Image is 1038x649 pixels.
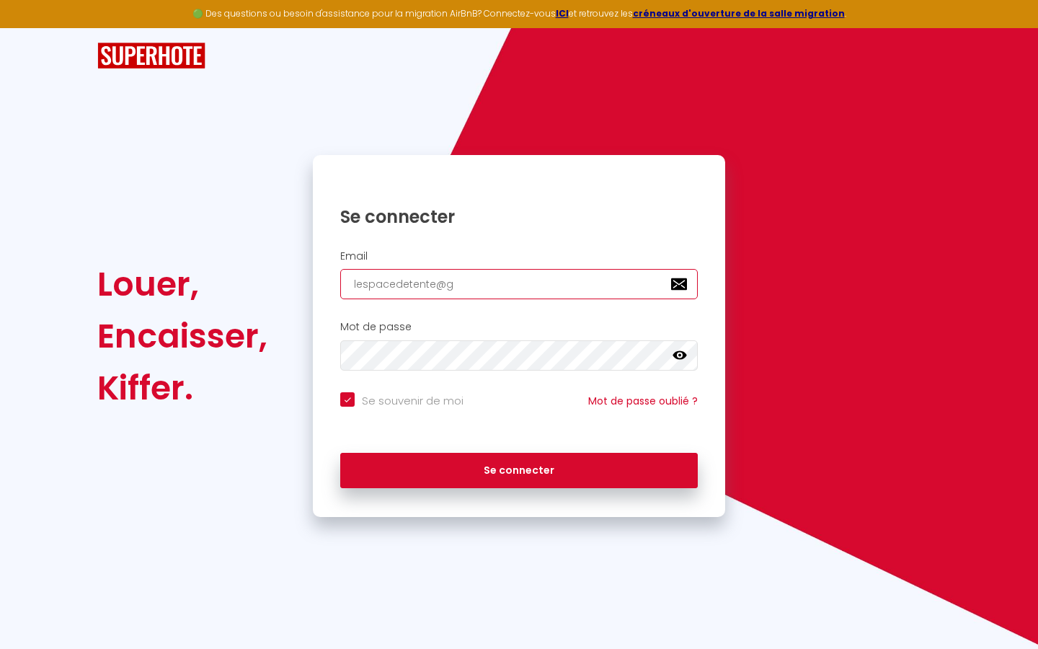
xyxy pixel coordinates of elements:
[12,6,55,49] button: Ouvrir le widget de chat LiveChat
[633,7,845,19] a: créneaux d'ouverture de la salle migration
[97,258,267,310] div: Louer,
[340,453,698,489] button: Se connecter
[556,7,569,19] a: ICI
[97,362,267,414] div: Kiffer.
[340,321,698,333] h2: Mot de passe
[340,250,698,262] h2: Email
[97,43,205,69] img: SuperHote logo
[340,206,698,228] h1: Se connecter
[340,269,698,299] input: Ton Email
[588,394,698,408] a: Mot de passe oublié ?
[97,310,267,362] div: Encaisser,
